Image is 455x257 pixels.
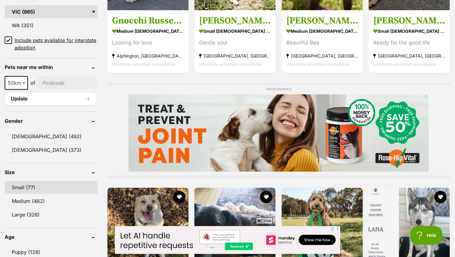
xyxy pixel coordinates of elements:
[15,36,97,51] span: Include pets available for interstate adoption
[286,15,358,27] h3: [PERSON_NAME]
[199,62,262,67] span: Interstate adoption unavailable
[373,27,445,36] strong: small [DEMOGRAPHIC_DATA] Dog
[30,79,35,87] span: of
[112,52,184,60] strong: Alphington, [GEOGRAPHIC_DATA]
[286,27,358,36] strong: medium [DEMOGRAPHIC_DATA] Dog
[286,52,358,60] strong: [GEOGRAPHIC_DATA], [GEOGRAPHIC_DATA]
[194,10,275,73] a: [PERSON_NAME] small [DEMOGRAPHIC_DATA] Dog Gentle soul [GEOGRAPHIC_DATA], [GEOGRAPHIC_DATA] Inter...
[5,19,97,32] a: WA (351)
[5,208,97,221] a: Large (326)
[112,39,184,47] div: Looking for love
[373,15,445,27] h3: [PERSON_NAME]
[256,217,273,224] span: Close
[5,5,97,18] a: VIC (865)
[373,52,445,60] strong: [GEOGRAPHIC_DATA], [GEOGRAPHIC_DATA]
[5,76,28,90] span: 50km
[5,36,97,51] a: Include pets available for interstate adoption
[5,118,97,124] header: Gender
[199,27,271,36] strong: small [DEMOGRAPHIC_DATA] Dog
[199,52,271,60] strong: [GEOGRAPHIC_DATA], [GEOGRAPHIC_DATA]
[128,94,429,172] iframe: Advertisement
[112,15,184,27] h3: Gnocchi Russelton
[369,10,450,73] a: [PERSON_NAME] small [DEMOGRAPHIC_DATA] Dog Ready for the good life [GEOGRAPHIC_DATA], [GEOGRAPHIC...
[410,226,443,245] iframe: Help Scout Beacon - Open
[5,64,97,70] header: Pets near me within
[286,62,349,67] span: Interstate adoption unavailable
[173,191,185,203] button: favourite
[112,27,184,36] strong: medium [DEMOGRAPHIC_DATA] Dog
[112,62,175,67] span: Interstate adoption unavailable
[199,39,271,47] div: Gentle soul
[5,195,97,208] a: Medium (462)
[107,83,450,178] div: Advertisement
[260,191,273,203] button: favourite
[5,181,97,194] a: Small (77)
[5,169,97,175] header: Size
[5,130,97,143] a: [DEMOGRAPHIC_DATA] (492)
[199,15,271,27] h3: [PERSON_NAME]
[373,62,436,67] span: Interstate adoption unavailable
[5,234,97,240] header: Age
[5,93,96,105] button: Update
[282,10,363,73] a: [PERSON_NAME] medium [DEMOGRAPHIC_DATA] Dog Beautiful Bea [GEOGRAPHIC_DATA], [GEOGRAPHIC_DATA] In...
[373,39,445,47] div: Ready for the good life
[5,143,97,156] a: [DEMOGRAPHIC_DATA] (373)
[5,79,27,87] span: 50km
[38,77,97,89] input: postcode
[115,226,340,254] iframe: Advertisement
[434,191,447,203] button: favourite
[286,39,358,47] div: Beautiful Bea
[107,10,188,73] a: Gnocchi Russelton medium [DEMOGRAPHIC_DATA] Dog Looking for love Alphington, [GEOGRAPHIC_DATA] In...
